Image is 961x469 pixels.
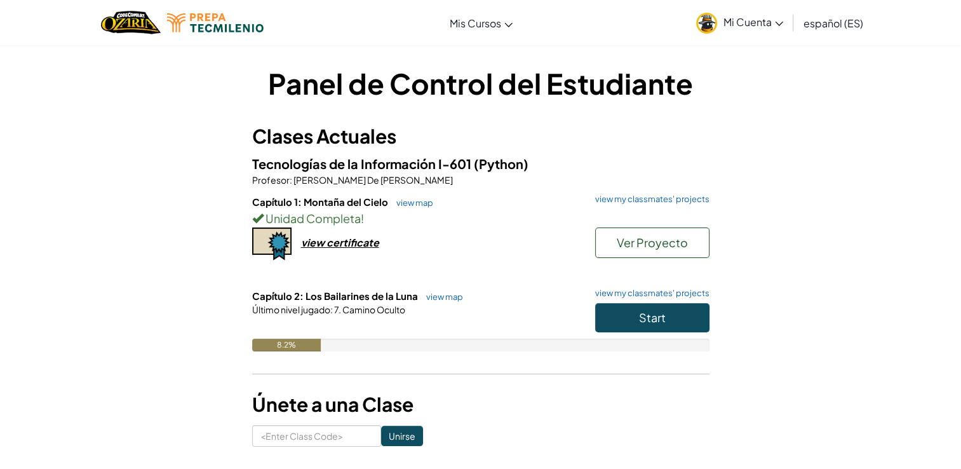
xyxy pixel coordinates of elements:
[252,290,420,302] span: Capítulo 2: Los Bailarines de la Luna
[696,13,717,34] img: avatar
[443,6,519,40] a: Mis Cursos
[252,196,390,208] span: Capítulo 1: Montaña del Cielo
[390,198,433,208] a: view map
[589,289,709,297] a: view my classmates' projects
[252,228,292,261] img: certificate-icon.png
[341,304,405,315] span: Camino Oculto
[474,156,528,172] span: (Python)
[617,235,688,250] span: Ver Proyecto
[264,211,361,226] span: Unidad Completa
[361,211,364,226] span: !
[101,10,160,36] img: Home
[101,10,160,36] a: Ozaria by CodeCombat logo
[797,6,870,40] a: español (ES)
[252,156,474,172] span: Tecnologías de la Información I-601
[595,303,709,332] button: Start
[690,3,790,43] a: Mi Cuenta
[301,236,379,249] div: view certificate
[252,390,709,419] h3: Únete a una Clase
[252,425,381,447] input: <Enter Class Code>
[252,174,290,186] span: Profesor
[595,228,709,258] button: Ver Proyecto
[252,122,709,151] h3: Clases Actuales
[292,174,453,186] span: [PERSON_NAME] De [PERSON_NAME]
[167,13,264,32] img: Tecmilenio logo
[252,236,379,249] a: view certificate
[450,17,501,30] span: Mis Cursos
[639,310,666,325] span: Start
[333,304,341,315] span: 7.
[589,195,709,203] a: view my classmates' projects
[252,304,330,315] span: Último nivel jugado
[252,64,709,103] h1: Panel de Control del Estudiante
[290,174,292,186] span: :
[330,304,333,315] span: :
[381,426,423,446] input: Unirse
[803,17,863,30] span: español (ES)
[723,15,783,29] span: Mi Cuenta
[252,339,321,351] div: 8.2%
[420,292,463,302] a: view map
